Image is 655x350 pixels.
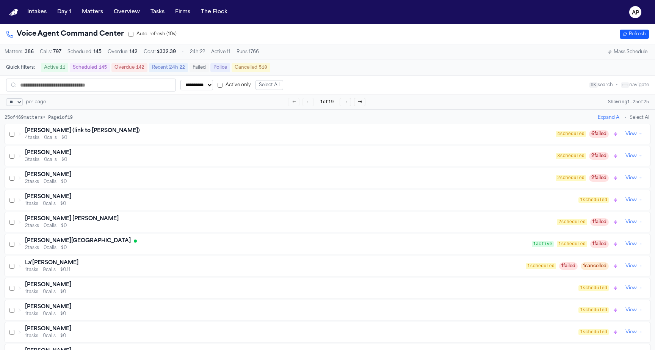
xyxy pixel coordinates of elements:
button: Trigger police scheduler [612,130,619,138]
span: 2 tasks [25,179,39,185]
span: Active: 11 [211,49,230,55]
span: 1 failed [590,240,609,248]
span: $0 [60,333,66,339]
button: Overdue142 [111,63,147,72]
button: View → [622,284,646,293]
label: Auto-refresh (10s) [128,31,177,37]
h3: [PERSON_NAME] [25,193,71,201]
span: 0 calls [43,289,56,295]
span: 510 [259,65,267,70]
h3: [PERSON_NAME] (link to [PERSON_NAME]) [25,127,140,135]
img: Finch Logo [9,9,18,16]
h3: [PERSON_NAME] [25,281,71,289]
button: → [340,98,351,106]
span: $0 [61,135,67,141]
span: 0 calls [43,311,56,317]
span: Scheduled: [67,49,102,55]
span: 2 scheduled [557,219,587,225]
span: 11 [60,65,65,70]
span: 2 scheduled [556,175,586,181]
button: Mass Schedule [605,47,650,57]
span: 1 tasks [25,201,38,207]
span: 145 [99,65,107,70]
button: Trigger police scheduler [612,174,619,182]
span: $0 [61,245,67,251]
h3: [PERSON_NAME] [PERSON_NAME] [25,215,119,223]
input: Auto-refresh (10s) [128,32,133,37]
div: [PERSON_NAME]1tasks0calls$01scheduledView → [5,278,650,298]
div: La'[PERSON_NAME]1tasks9calls$0.111scheduled1failed1cancelledView → [5,256,650,276]
span: 1 tasks [25,333,38,339]
h3: [PERSON_NAME] [25,171,71,179]
span: Matters: [5,49,34,55]
span: Quick filters: [6,65,35,71]
h3: La'[PERSON_NAME] [25,259,78,267]
span: $0 [61,179,67,185]
span: 4 tasks [25,135,39,141]
span: 4 scheduled [556,131,586,137]
span: 0 calls [44,179,56,185]
span: $0 [60,289,66,295]
span: 142 [130,50,138,54]
div: Showing 1 - 25 of 25 [608,99,649,105]
span: 1 tasks [25,267,38,273]
span: 3 tasks [25,157,39,163]
button: Trigger police scheduler [612,152,619,160]
button: Matters [79,5,106,19]
span: 0 calls [43,333,56,339]
span: 1 cancelled [581,262,609,270]
span: 9 calls [43,267,56,273]
span: Cost: [144,49,176,55]
button: View → [622,306,646,315]
h3: [PERSON_NAME] [25,303,71,311]
span: 6 failed [589,130,609,138]
button: View → [622,240,646,249]
button: Refresh [620,30,649,39]
span: per page [26,99,46,105]
h3: [PERSON_NAME] [25,149,71,157]
h1: Voice Agent Command Center [6,29,124,39]
button: View → [622,195,646,205]
button: ← [302,98,314,106]
span: 2 failed [589,174,609,182]
button: Police [210,63,230,72]
button: Trigger police scheduler [612,328,619,336]
button: Scheduled145 [70,63,110,72]
span: • [182,49,184,55]
button: View → [622,262,646,271]
span: 1 of 19 [317,98,337,106]
text: AP [632,10,639,16]
div: [PERSON_NAME]1tasks0calls$01scheduledView → [5,322,650,342]
span: 1 active [532,241,554,247]
button: Intakes [24,5,50,19]
a: Overview [111,5,143,19]
div: [PERSON_NAME]1tasks0calls$01scheduledView → [5,300,650,320]
span: 1 failed [559,262,578,270]
button: Trigger police scheduler [612,240,619,248]
div: search navigate [589,82,649,88]
span: 142 [136,65,144,70]
button: Active11 [41,63,68,72]
button: Firms [172,5,193,19]
span: 797 [53,50,61,54]
span: 1 tasks [25,311,38,317]
span: 2 tasks [25,245,39,251]
div: [PERSON_NAME] (link to [PERSON_NAME])4tasks0calls$04scheduled6failedView → [5,124,650,144]
span: 1 scheduled [578,329,609,335]
span: 22 [180,65,185,70]
button: Select All [630,115,650,121]
button: View → [622,129,646,139]
button: The Flock [198,5,230,19]
button: Day 1 [54,5,74,19]
button: Failed [190,63,209,72]
span: 3 scheduled [556,153,586,159]
span: $0 [61,157,67,163]
a: Home [9,9,18,16]
button: Trigger police scheduler [612,306,619,314]
button: View → [622,151,646,161]
kbd: ⌘K [589,82,597,88]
